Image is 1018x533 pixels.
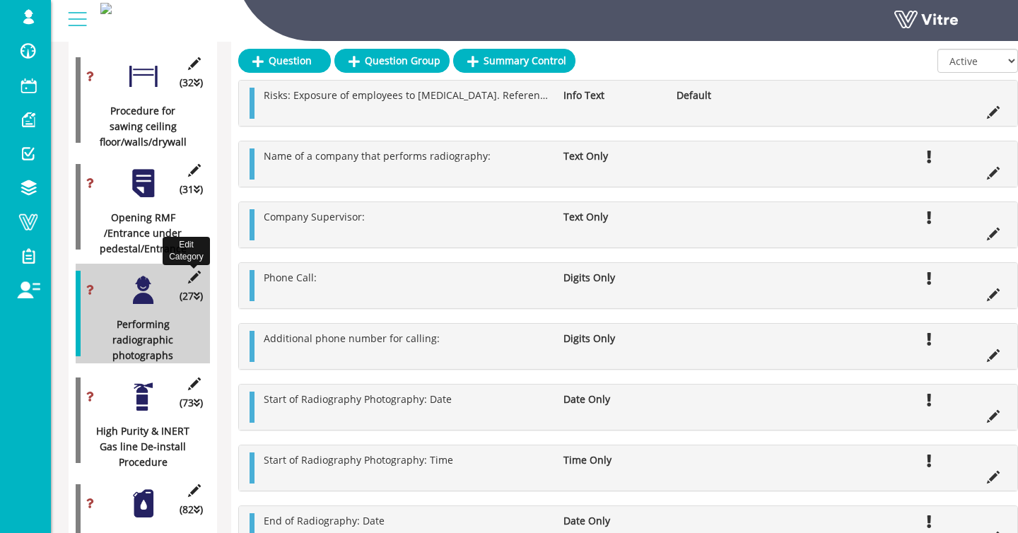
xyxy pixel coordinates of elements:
[264,514,385,527] span: End of Radiography: Date
[556,452,669,468] li: Time Only
[76,210,199,257] div: Opening RMF /Entrance under pedestal/Entrance
[180,75,203,90] span: (32 )
[669,88,782,103] li: Default
[556,209,669,225] li: Text Only
[556,148,669,164] li: Text Only
[180,182,203,197] span: (31 )
[76,103,199,150] div: Procedure for sawing ceiling floor/walls/drywall
[180,395,203,411] span: (73 )
[556,88,669,103] li: Info Text
[264,392,452,406] span: Start of Radiography Photography: Date
[453,49,575,73] a: Summary Control
[264,149,491,163] span: Name of a company that performs radiography:
[556,270,669,286] li: Digits Only
[264,332,440,345] span: Additional phone number for calling:
[556,331,669,346] li: Digits Only
[76,423,199,470] div: High Purity & INERT Gas line De-install Procedure
[180,502,203,517] span: (82 )
[264,453,453,467] span: Start of Radiography Photography: Time
[264,271,317,284] span: Phone Call:
[180,288,203,304] span: (27 )
[264,210,365,223] span: Company Supervisor:
[76,317,199,363] div: Performing radiographic photographs
[556,513,669,529] li: Date Only
[100,3,112,14] img: Logo-Web.png
[163,237,210,265] div: Edit Category
[334,49,450,73] a: Question Group
[556,392,669,407] li: Date Only
[238,49,331,73] a: Question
